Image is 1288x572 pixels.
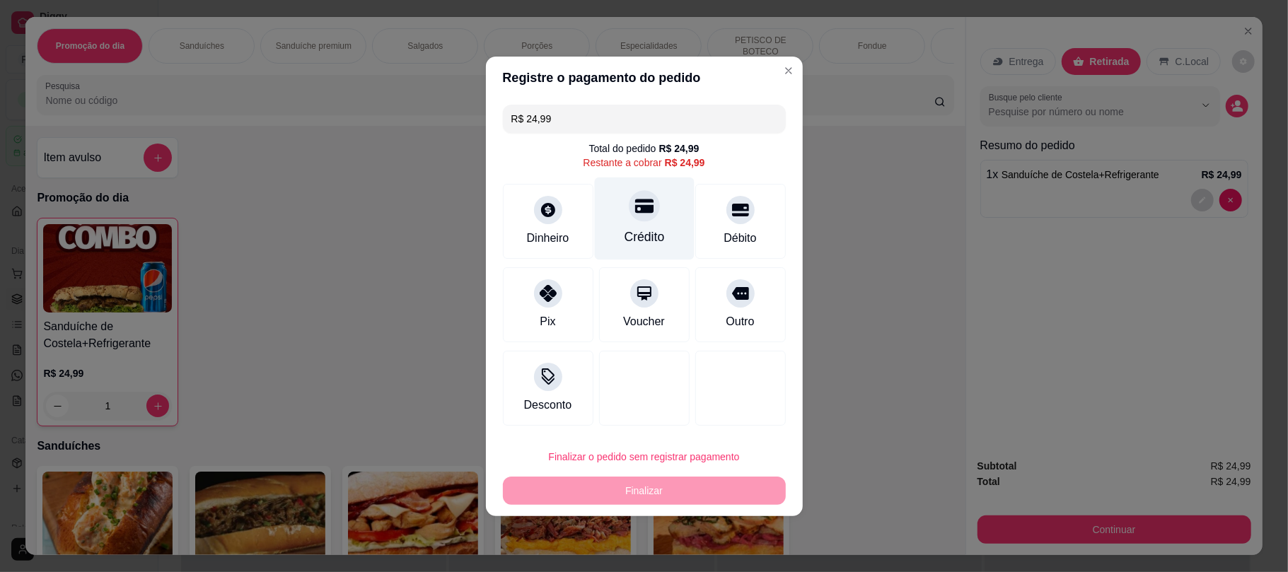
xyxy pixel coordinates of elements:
div: Restante a cobrar [583,156,704,170]
div: Pix [540,313,555,330]
div: Débito [724,230,756,247]
input: Ex.: hambúrguer de cordeiro [511,105,777,133]
div: Dinheiro [527,230,569,247]
button: Close [777,59,800,82]
header: Registre o pagamento do pedido [486,57,803,99]
div: R$ 24,99 [665,156,705,170]
div: R$ 24,99 [659,141,700,156]
div: Desconto [524,397,572,414]
div: Crédito [624,228,664,246]
div: Total do pedido [589,141,700,156]
button: Finalizar o pedido sem registrar pagamento [503,443,786,471]
div: Outro [726,313,754,330]
div: Voucher [623,313,665,330]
